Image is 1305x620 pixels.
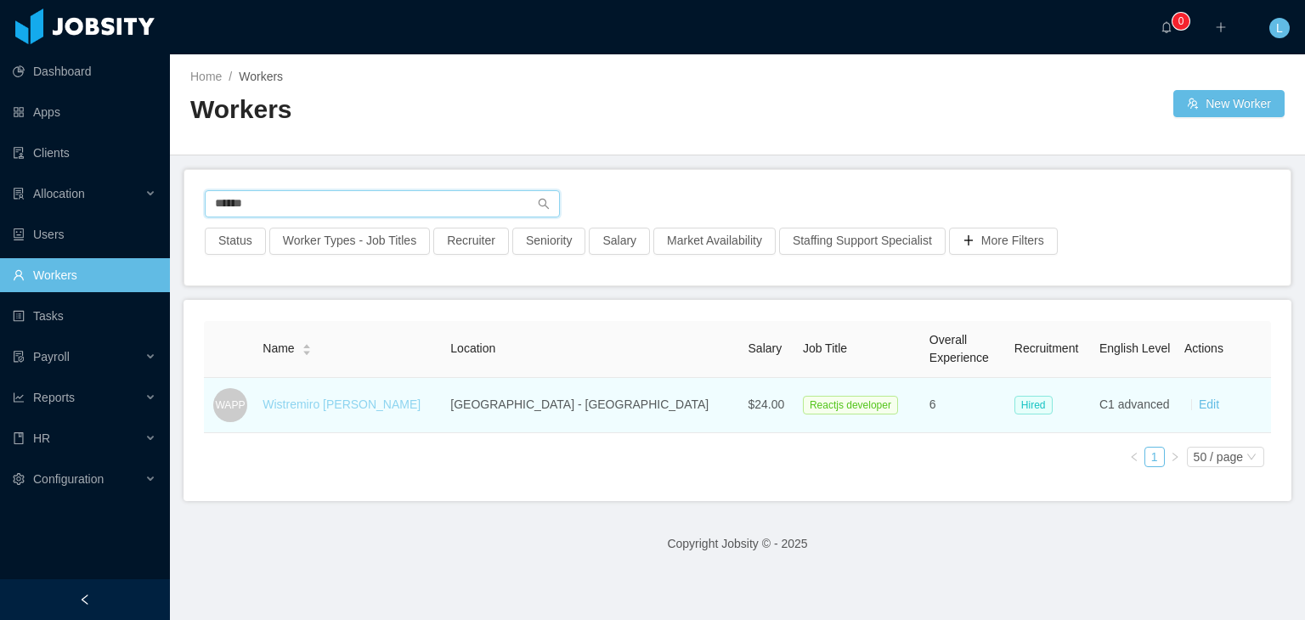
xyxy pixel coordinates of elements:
[1124,447,1144,467] li: Previous Page
[302,348,311,353] i: icon: caret-down
[229,70,232,83] span: /
[1215,21,1227,33] i: icon: plus
[13,351,25,363] i: icon: file-protect
[33,431,50,445] span: HR
[949,228,1058,255] button: icon: plusMore Filters
[1014,396,1053,414] span: Hired
[302,342,311,347] i: icon: caret-up
[33,391,75,404] span: Reports
[1194,448,1243,466] div: 50 / page
[923,378,1008,433] td: 6
[302,341,312,353] div: Sort
[512,228,585,255] button: Seniority
[1014,341,1078,355] span: Recruitment
[1161,21,1172,33] i: icon: bell
[33,472,104,486] span: Configuration
[1145,448,1164,466] a: 1
[13,95,156,129] a: icon: appstoreApps
[1276,18,1283,38] span: L
[803,396,898,414] span: Reactjs developer
[170,515,1305,573] footer: Copyright Jobsity © - 2025
[929,333,989,364] span: Overall Experience
[589,228,650,255] button: Salary
[33,350,70,364] span: Payroll
[263,340,294,358] span: Name
[1129,452,1139,462] i: icon: left
[803,341,847,355] span: Job Title
[779,228,946,255] button: Staffing Support Specialist
[13,136,156,170] a: icon: auditClients
[13,392,25,403] i: icon: line-chart
[443,378,741,433] td: [GEOGRAPHIC_DATA] - [GEOGRAPHIC_DATA]
[13,188,25,200] i: icon: solution
[13,299,156,333] a: icon: profileTasks
[1184,341,1223,355] span: Actions
[1093,378,1178,433] td: C1 advanced
[538,198,550,210] i: icon: search
[1246,452,1257,464] i: icon: down
[13,473,25,485] i: icon: setting
[1172,13,1189,30] sup: 0
[1165,447,1185,467] li: Next Page
[1173,90,1285,117] button: icon: usergroup-addNew Worker
[13,432,25,444] i: icon: book
[269,228,430,255] button: Worker Types - Job Titles
[1199,397,1219,411] a: Edit
[13,217,156,251] a: icon: robotUsers
[239,70,283,83] span: Workers
[749,341,782,355] span: Salary
[13,54,156,88] a: icon: pie-chartDashboard
[263,397,421,411] a: Wistremiro [PERSON_NAME]
[215,390,245,420] span: WAPP
[190,93,737,127] h2: Workers
[33,187,85,200] span: Allocation
[653,228,776,255] button: Market Availability
[749,397,785,411] span: $24.00
[13,258,156,292] a: icon: userWorkers
[205,228,266,255] button: Status
[450,341,495,355] span: Location
[1170,452,1180,462] i: icon: right
[1144,447,1165,467] li: 1
[190,70,222,83] a: Home
[1099,341,1170,355] span: English Level
[433,228,509,255] button: Recruiter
